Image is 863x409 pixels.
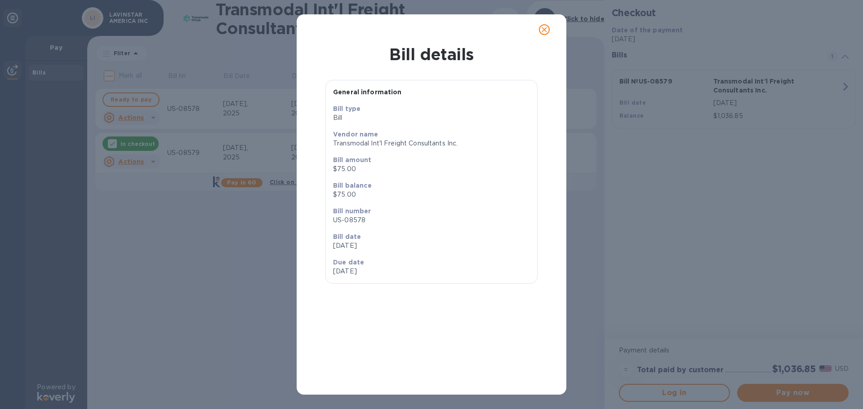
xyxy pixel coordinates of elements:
[333,139,530,148] p: Transmodal Int'l Freight Consultants Inc.
[333,105,360,112] b: Bill type
[333,156,372,163] b: Bill amount
[333,259,364,266] b: Due date
[333,182,372,189] b: Bill balance
[333,215,530,225] p: US-08578
[333,113,530,123] p: Bill
[534,19,555,40] button: close
[333,241,530,251] p: [DATE]
[333,88,402,96] b: General information
[304,45,559,64] h1: Bill details
[333,233,361,240] b: Bill date
[333,207,371,215] b: Bill number
[333,131,378,138] b: Vendor name
[333,267,428,276] p: [DATE]
[333,164,530,174] p: $75.00
[333,190,530,199] p: $75.00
